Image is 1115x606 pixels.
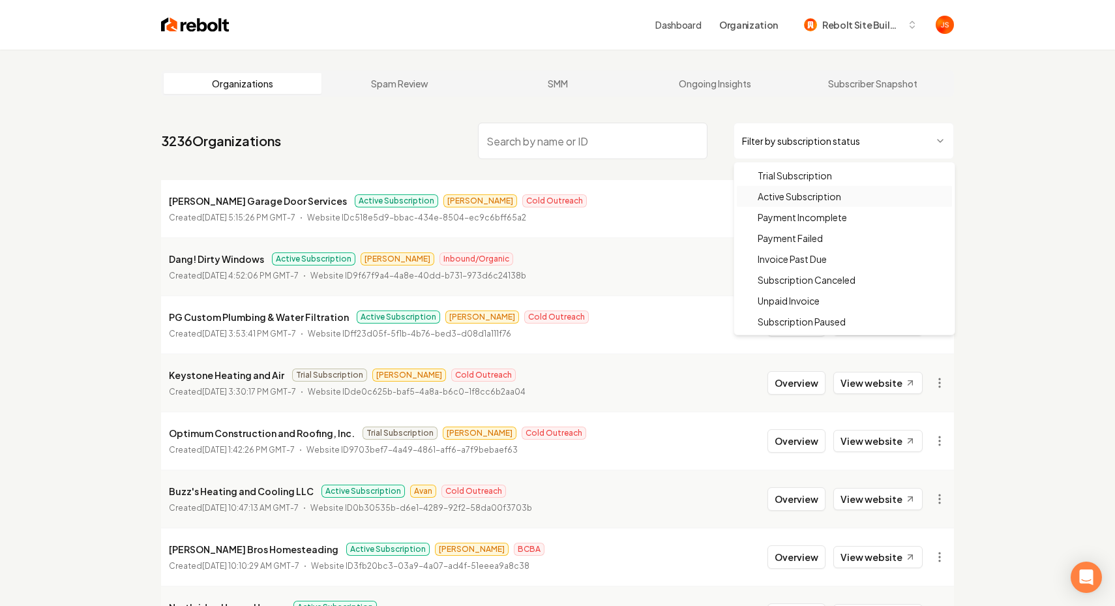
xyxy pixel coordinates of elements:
span: Trial Subscription [758,169,832,182]
span: Unpaid Invoice [758,294,820,307]
span: Active Subscription [758,190,841,203]
span: Payment Incomplete [758,211,847,224]
span: Payment Failed [758,232,823,245]
span: Invoice Past Due [758,252,827,265]
span: Subscription Canceled [758,273,855,286]
span: Subscription Paused [758,315,846,328]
